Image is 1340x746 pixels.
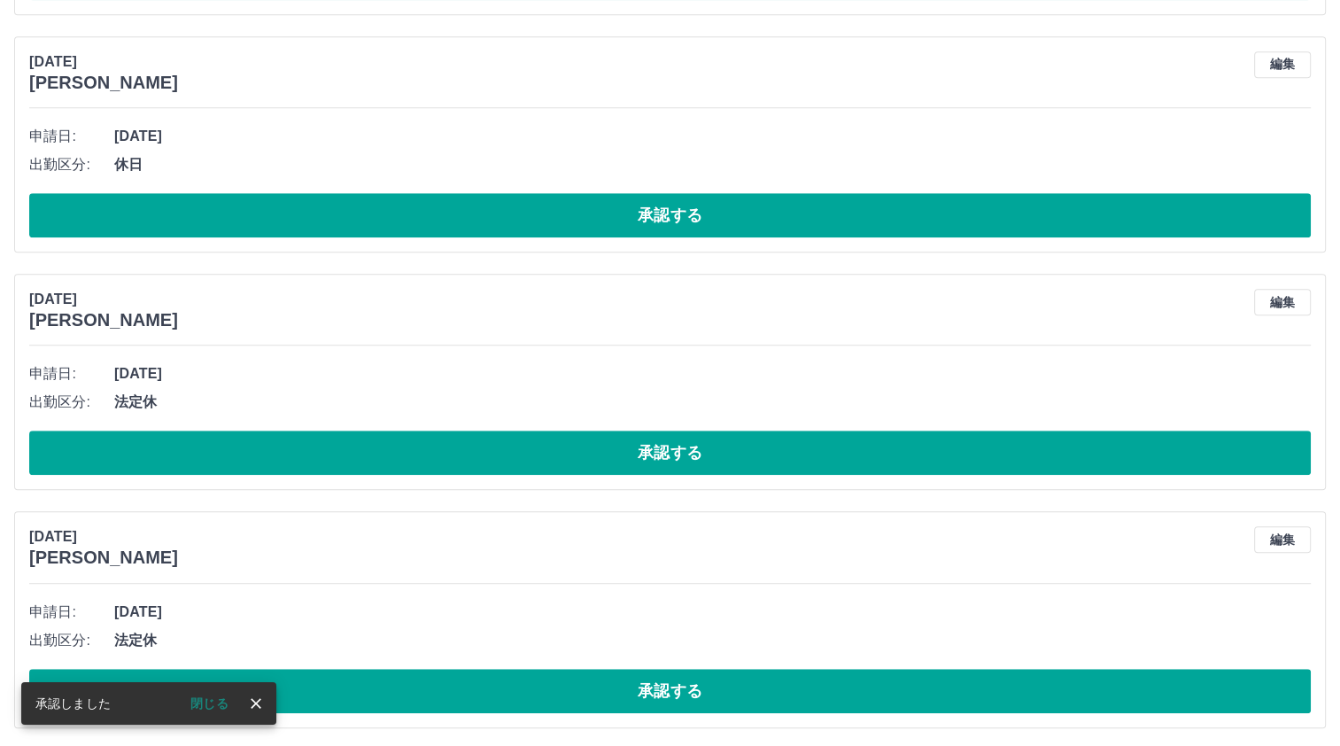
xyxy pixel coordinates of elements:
button: 承認する [29,193,1311,237]
span: 申請日: [29,602,114,623]
button: close [243,690,269,717]
span: 出勤区分: [29,154,114,175]
p: [DATE] [29,526,178,548]
h3: [PERSON_NAME] [29,73,178,93]
span: 休日 [114,154,1311,175]
span: 出勤区分: [29,630,114,651]
button: 承認する [29,669,1311,713]
button: 編集 [1254,289,1311,315]
span: [DATE] [114,602,1311,623]
h3: [PERSON_NAME] [29,310,178,330]
button: 編集 [1254,526,1311,553]
div: 承認しました [35,688,111,719]
span: 法定休 [114,630,1311,651]
button: 承認する [29,431,1311,475]
span: 法定休 [114,392,1311,413]
span: [DATE] [114,363,1311,385]
h3: [PERSON_NAME] [29,548,178,568]
p: [DATE] [29,289,178,310]
p: [DATE] [29,51,178,73]
span: 申請日: [29,363,114,385]
span: 出勤区分: [29,392,114,413]
button: 閉じる [176,690,243,717]
span: 申請日: [29,126,114,147]
span: [DATE] [114,126,1311,147]
button: 編集 [1254,51,1311,78]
